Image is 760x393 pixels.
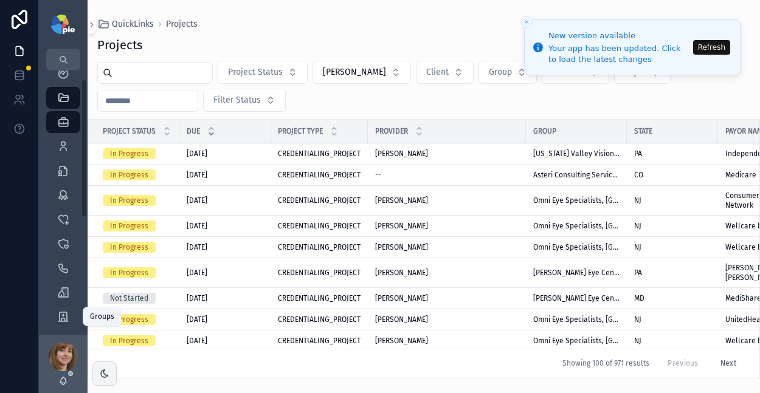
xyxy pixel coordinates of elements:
[375,221,428,231] span: [PERSON_NAME]
[278,293,361,303] span: CREDENTIALING_PROJECT
[375,170,519,180] a: --
[110,195,148,206] div: In Progress
[203,89,286,112] button: Select Button
[278,242,361,252] span: CREDENTIALING_PROJECT
[533,268,620,278] a: [PERSON_NAME] Eye Center, LTD
[110,314,148,325] div: In Progress
[97,18,154,30] a: QuickLinks
[278,268,361,278] a: CREDENTIALING_PROJECT
[375,293,428,303] span: [PERSON_NAME]
[533,170,620,180] a: Asteri Consulting Services LLC
[548,43,689,65] div: Your app has been updated. Click to load the latest changes
[187,170,263,180] a: [DATE]
[533,336,620,346] a: Omni Eye Specialists, [GEOGRAPHIC_DATA]
[278,221,361,231] a: CREDENTIALING_PROJECT
[278,149,361,159] span: CREDENTIALING_PROJECT
[187,242,263,252] a: [DATE]
[103,195,172,206] a: In Progress
[187,196,263,205] a: [DATE]
[187,196,207,205] span: [DATE]
[426,66,449,78] span: Client
[278,315,361,324] span: CREDENTIALING_PROJECT
[634,196,711,205] a: NJ
[110,148,148,159] div: In Progress
[187,221,207,231] span: [DATE]
[51,15,75,34] img: App logo
[278,170,361,180] a: CREDENTIALING_PROJECT
[103,314,172,325] a: In Progress
[375,221,519,231] a: [PERSON_NAME]
[218,61,308,84] button: Select Button
[725,170,756,180] span: Medicare
[187,221,263,231] a: [DATE]
[187,336,207,346] span: [DATE]
[533,196,620,205] a: Omni Eye Specialists, [GEOGRAPHIC_DATA]
[634,268,711,278] a: PA
[278,336,361,346] a: CREDENTIALING_PROJECT
[103,293,172,304] a: Not Started
[313,61,411,84] button: Select Button
[278,196,361,205] a: CREDENTIALING_PROJECT
[416,61,474,84] button: Select Button
[375,315,428,324] span: [PERSON_NAME]
[187,268,207,278] span: [DATE]
[634,268,642,278] span: PA
[166,18,198,30] a: Projects
[634,126,652,136] span: State
[533,221,620,231] a: Omni Eye Specialists, [GEOGRAPHIC_DATA]
[110,220,148,231] div: In Progress
[187,149,263,159] a: [DATE]
[187,336,263,346] a: [DATE]
[187,293,207,303] span: [DATE]
[39,70,88,335] div: scrollable content
[375,126,408,136] span: Provider
[90,312,114,321] div: Groups
[110,242,148,253] div: In Progress
[375,336,519,346] a: [PERSON_NAME]
[533,126,556,136] span: Group
[548,30,689,42] div: New version available
[634,170,643,180] span: CO
[634,149,711,159] a: PA
[375,315,519,324] a: [PERSON_NAME]
[375,242,428,252] span: [PERSON_NAME]
[533,315,620,324] span: Omni Eye Specialists, [GEOGRAPHIC_DATA]
[634,315,711,324] a: NJ
[375,149,428,159] span: [PERSON_NAME]
[110,293,148,304] div: Not Started
[375,293,519,303] a: [PERSON_NAME]
[103,335,172,346] a: In Progress
[634,293,711,303] a: MD
[375,268,428,278] span: [PERSON_NAME]
[97,36,142,53] h1: Projects
[375,196,519,205] a: [PERSON_NAME]
[634,336,711,346] a: NJ
[520,16,533,28] button: Close toast
[533,242,620,252] span: Omni Eye Specialists, [GEOGRAPHIC_DATA]
[112,18,154,30] span: QuickLinks
[375,336,428,346] span: [PERSON_NAME]
[323,66,386,78] span: [PERSON_NAME]
[103,126,156,136] span: Project Status
[634,149,642,159] span: PA
[187,242,207,252] span: [DATE]
[533,149,620,159] span: [US_STATE] Valley Vision Associates Group Practice, LLC
[634,336,641,346] span: NJ
[375,196,428,205] span: [PERSON_NAME]
[562,359,649,369] span: Showing 100 of 971 results
[187,268,263,278] a: [DATE]
[213,94,261,106] span: Filter Status
[634,221,711,231] a: NJ
[375,268,519,278] a: [PERSON_NAME]
[533,293,620,303] a: [PERSON_NAME] Eye Center, LTD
